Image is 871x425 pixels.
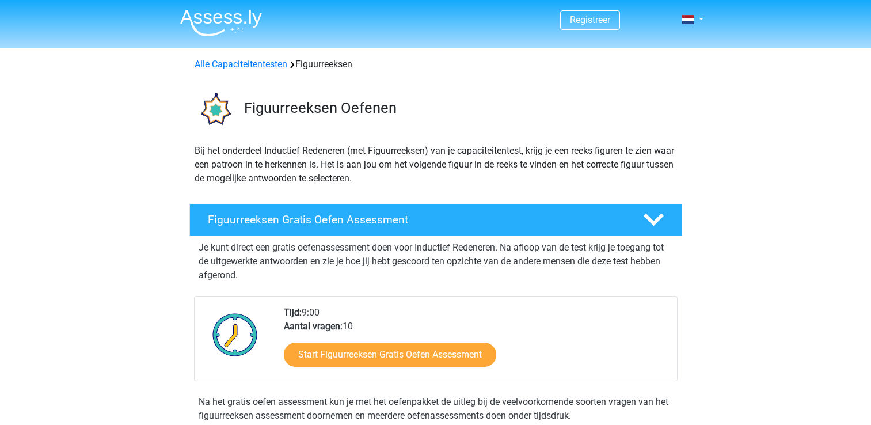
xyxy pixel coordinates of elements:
img: Klok [206,306,264,363]
p: Je kunt direct een gratis oefenassessment doen voor Inductief Redeneren. Na afloop van de test kr... [199,241,673,282]
a: Start Figuurreeksen Gratis Oefen Assessment [284,343,496,367]
img: Assessly [180,9,262,36]
b: Tijd: [284,307,302,318]
p: Bij het onderdeel Inductief Redeneren (met Figuurreeksen) van je capaciteitentest, krijg je een r... [195,144,677,185]
a: Figuurreeksen Gratis Oefen Assessment [185,204,687,236]
h3: Figuurreeksen Oefenen [244,99,673,117]
b: Aantal vragen: [284,321,343,332]
h4: Figuurreeksen Gratis Oefen Assessment [208,213,625,226]
a: Alle Capaciteitentesten [195,59,287,70]
div: Figuurreeksen [190,58,682,71]
div: Na het gratis oefen assessment kun je met het oefenpakket de uitleg bij de veelvoorkomende soorte... [194,395,678,423]
div: 9:00 10 [275,306,676,381]
a: Registreer [570,14,610,25]
img: figuurreeksen [190,85,239,134]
